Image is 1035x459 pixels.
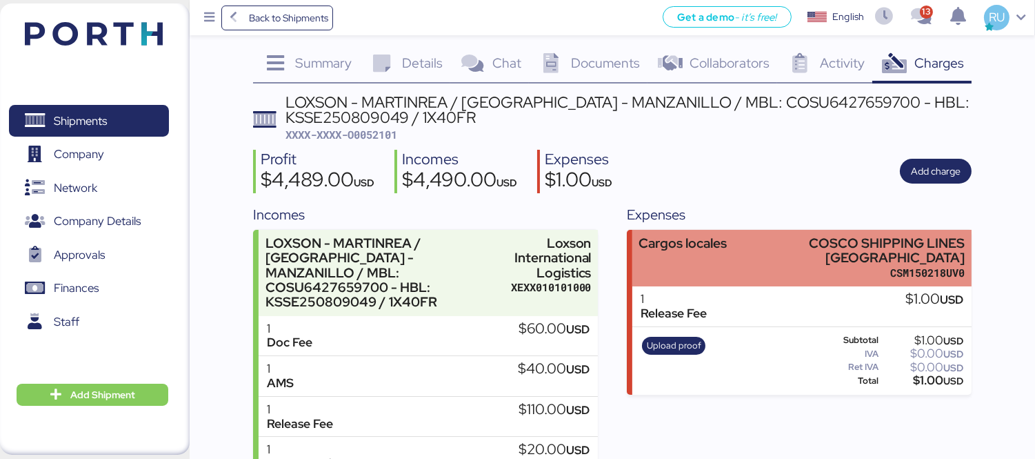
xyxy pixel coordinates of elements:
div: $0.00 [881,362,963,373]
span: Company Details [54,211,141,231]
div: 1 [267,322,312,336]
div: 1 [641,292,707,306]
div: $1.00 [905,292,963,307]
span: USD [943,375,963,387]
div: Total [814,376,878,386]
div: $60.00 [519,322,590,337]
span: Staff [54,312,79,332]
a: Shipments [9,105,169,137]
span: Add Shipment [70,387,135,403]
a: Company [9,139,169,170]
span: USD [940,292,963,307]
span: Network [54,178,97,198]
div: $20.00 [519,442,590,458]
div: Loxson International Logistics [511,236,592,280]
div: Profit [261,150,374,170]
span: USD [566,442,590,458]
a: Finances [9,273,169,304]
div: $4,489.00 [261,170,374,193]
div: $40.00 [518,362,590,377]
div: XEXX010101000 [511,280,592,295]
div: Ret IVA [814,362,878,372]
div: AMS [267,376,294,391]
div: Doc Fee [267,335,312,350]
span: USD [943,362,963,374]
span: USD [566,362,590,377]
div: $110.00 [519,402,590,418]
div: $0.00 [881,349,963,359]
a: Staff [9,306,169,338]
div: Subtotal [814,335,878,345]
div: COSCO SHIPPING LINES [GEOGRAPHIC_DATA] [770,236,965,265]
div: CSM150218UV0 [770,266,965,280]
span: Charges [914,54,964,72]
span: Details [402,54,443,72]
button: Menu [198,6,221,30]
span: Documents [571,54,640,72]
div: Cargos locales [639,236,727,251]
button: Add Shipment [17,384,168,406]
div: Release Fee [267,417,333,431]
span: Back to Shipments [249,10,328,26]
div: 1 [267,362,294,376]
span: USD [943,335,963,347]
div: Release Fee [641,306,707,321]
button: Add charge [900,159,972,184]
div: Incomes [253,204,598,225]
div: English [832,10,864,24]
a: Back to Shipments [221,6,334,30]
a: Network [9,172,169,204]
div: $1.00 [881,335,963,346]
div: Expenses [627,204,972,225]
a: Approvals [9,239,169,271]
span: USD [566,322,590,337]
span: Collaborators [690,54,770,72]
span: Add charge [911,163,961,179]
span: Shipments [54,111,107,131]
span: USD [496,176,517,189]
div: $4,490.00 [402,170,517,193]
div: 1 [267,442,343,457]
a: Company Details [9,206,169,237]
span: Chat [492,54,521,72]
span: USD [592,176,612,189]
span: Upload proof [647,338,701,353]
span: Activity [820,54,865,72]
span: Summary [295,54,352,72]
span: Company [54,144,104,164]
div: IVA [814,349,878,359]
span: Approvals [54,245,105,265]
div: 1 [267,402,333,417]
button: Upload proof [642,337,705,355]
div: $1.00 [545,170,612,193]
div: $1.00 [881,375,963,386]
span: RU [989,8,1005,26]
span: XXXX-XXXX-O0052101 [285,128,397,141]
div: LOXSON - MARTINREA / [GEOGRAPHIC_DATA] - MANZANILLO / MBL: COSU6427659700 - HBL: KSSE250809049 / ... [285,95,972,126]
span: USD [354,176,374,189]
div: LOXSON - MARTINREA / [GEOGRAPHIC_DATA] - MANZANILLO / MBL: COSU6427659700 - HBL: KSSE250809049 / ... [265,236,504,309]
span: USD [566,402,590,418]
div: Incomes [402,150,517,170]
span: USD [943,348,963,360]
span: Finances [54,278,99,298]
div: Expenses [545,150,612,170]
